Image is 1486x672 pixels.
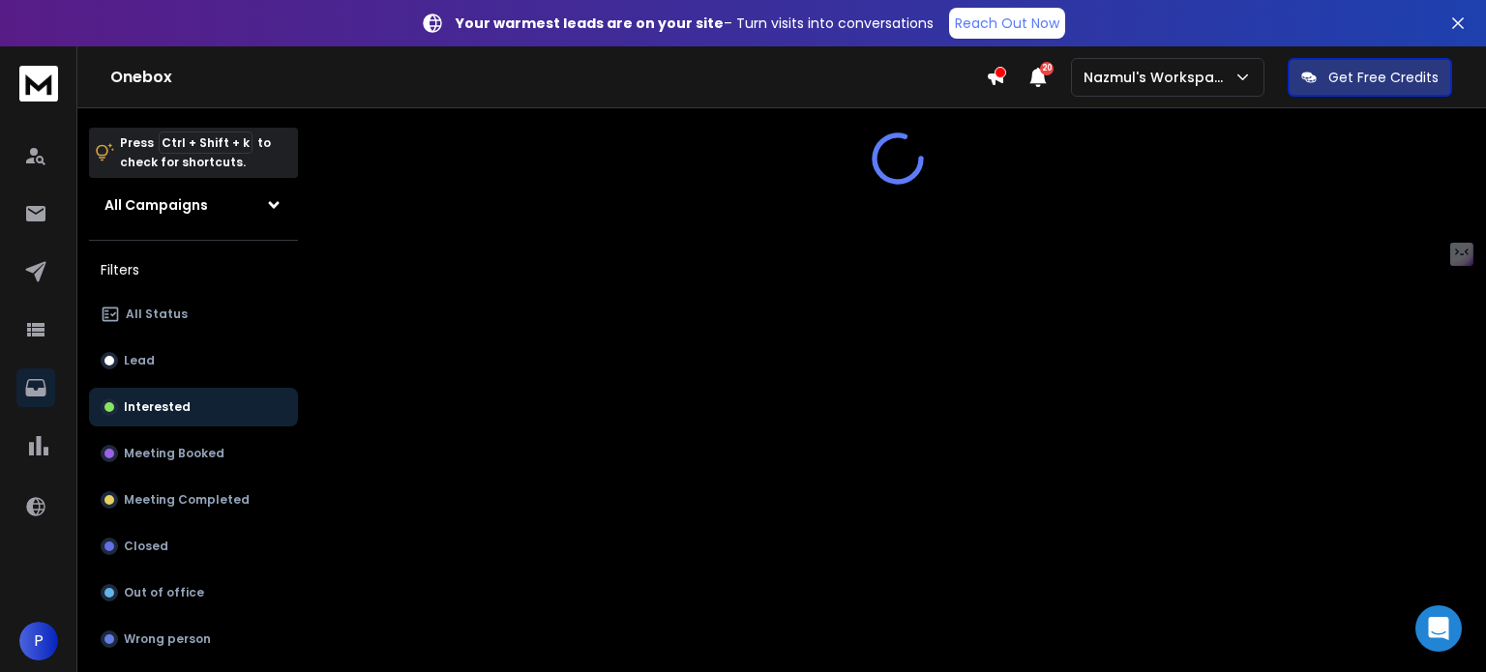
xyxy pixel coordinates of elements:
[89,573,298,612] button: Out of office
[159,131,253,154] span: Ctrl + Shift + k
[955,14,1059,33] p: Reach Out Now
[120,133,271,172] p: Press to check for shortcuts.
[89,620,298,658] button: Wrong person
[1288,58,1452,97] button: Get Free Credits
[89,527,298,566] button: Closed
[124,492,250,508] p: Meeting Completed
[456,14,724,33] strong: Your warmest leads are on your site
[124,399,191,415] p: Interested
[1084,68,1233,87] p: Nazmul's Workspace
[89,481,298,519] button: Meeting Completed
[124,353,155,368] p: Lead
[89,341,298,380] button: Lead
[19,622,58,660] button: P
[89,434,298,473] button: Meeting Booked
[456,14,934,33] p: – Turn visits into conversations
[126,307,188,322] p: All Status
[89,388,298,426] button: Interested
[89,186,298,224] button: All Campaigns
[1040,62,1054,75] span: 20
[89,256,298,283] h3: Filters
[110,66,986,89] h1: Onebox
[89,295,298,334] button: All Status
[124,631,211,647] p: Wrong person
[124,539,168,554] p: Closed
[1328,68,1439,87] p: Get Free Credits
[1415,605,1462,652] div: Open Intercom Messenger
[104,195,208,215] h1: All Campaigns
[124,585,204,600] p: Out of office
[949,8,1065,39] a: Reach Out Now
[124,446,224,461] p: Meeting Booked
[19,66,58,102] img: logo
